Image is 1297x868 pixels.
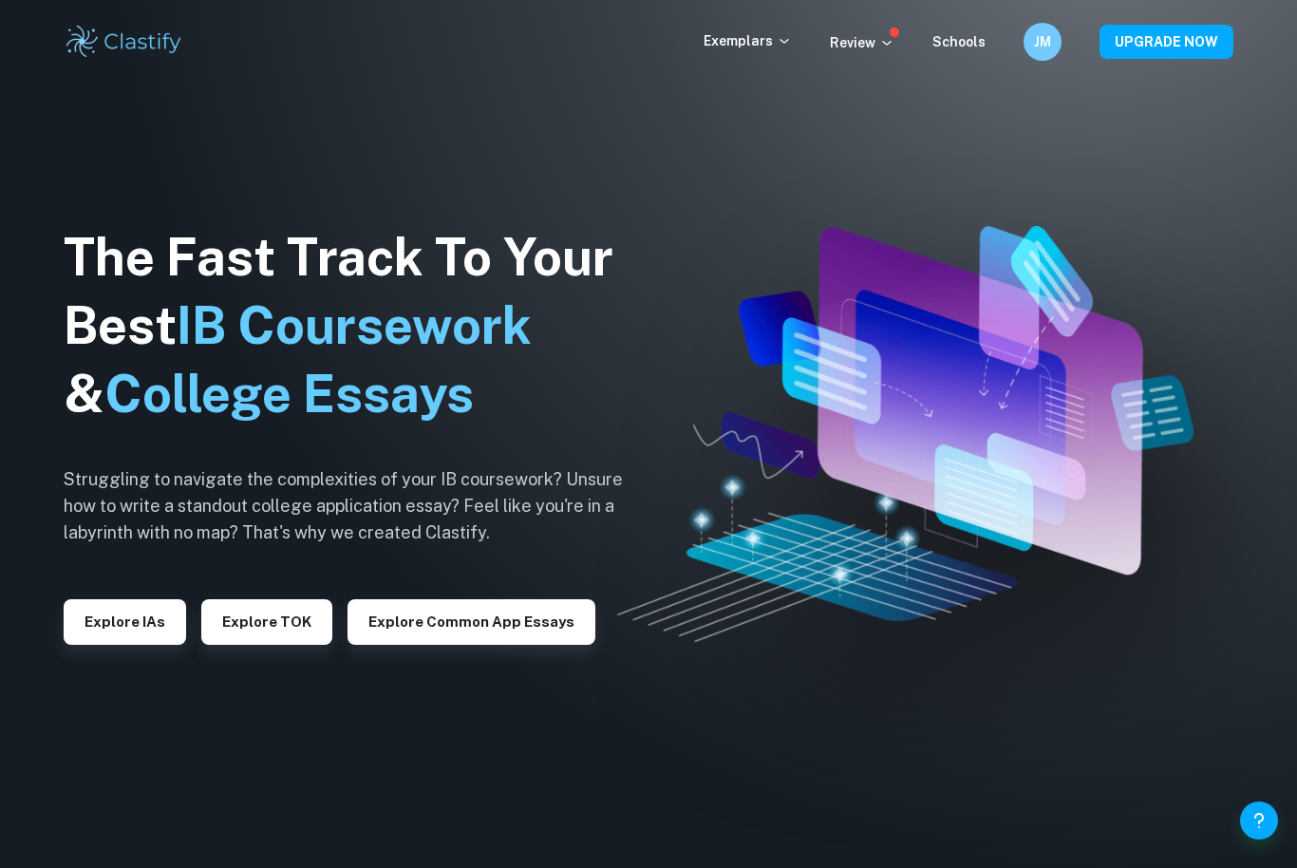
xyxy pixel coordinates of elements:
[201,599,332,645] button: Explore TOK
[1100,25,1233,59] button: UPGRADE NOW
[64,466,652,546] h6: Struggling to navigate the complexities of your IB coursework? Unsure how to write a standout col...
[104,364,474,424] span: College Essays
[348,599,595,645] button: Explore Common App essays
[64,612,186,630] a: Explore IAs
[932,34,986,49] a: Schools
[348,612,595,630] a: Explore Common App essays
[64,23,184,61] img: Clastify logo
[1032,31,1054,52] h6: JM
[64,599,186,645] button: Explore IAs
[830,32,894,53] p: Review
[1240,802,1278,840] button: Help and Feedback
[177,295,532,355] span: IB Coursework
[201,612,332,630] a: Explore TOK
[1024,23,1062,61] button: JM
[617,226,1194,643] img: Clastify hero
[704,30,792,51] p: Exemplars
[64,223,652,428] h1: The Fast Track To Your Best &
